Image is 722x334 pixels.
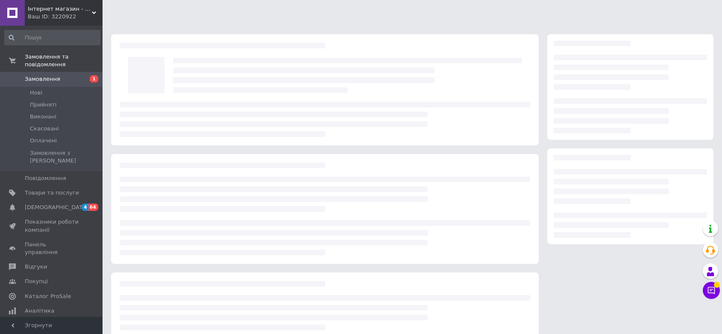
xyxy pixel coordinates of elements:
span: Показники роботи компанії [25,218,79,234]
span: Оплачені [30,137,57,145]
span: Інтернет магазин - BlackSeven [28,5,92,13]
span: Замовлення з [PERSON_NAME] [30,149,100,165]
span: Прийняті [30,101,56,109]
span: Виконані [30,113,56,121]
span: Товари та послуги [25,189,79,197]
span: Замовлення [25,75,60,83]
span: 64 [88,204,98,211]
span: Відгуки [25,263,47,271]
input: Пошук [4,30,100,45]
span: Аналітика [25,307,54,315]
span: Покупці [25,278,48,285]
span: Каталог ProSale [25,293,71,300]
span: Замовлення та повідомлення [25,53,103,68]
div: Ваш ID: 3220922 [28,13,103,21]
span: Панель управління [25,241,79,256]
button: Чат з покупцем [703,282,720,299]
span: Нові [30,89,42,97]
span: [DEMOGRAPHIC_DATA] [25,204,88,211]
span: 1 [90,75,98,83]
span: Скасовані [30,125,59,133]
span: 4 [82,204,88,211]
span: Повідомлення [25,174,66,182]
